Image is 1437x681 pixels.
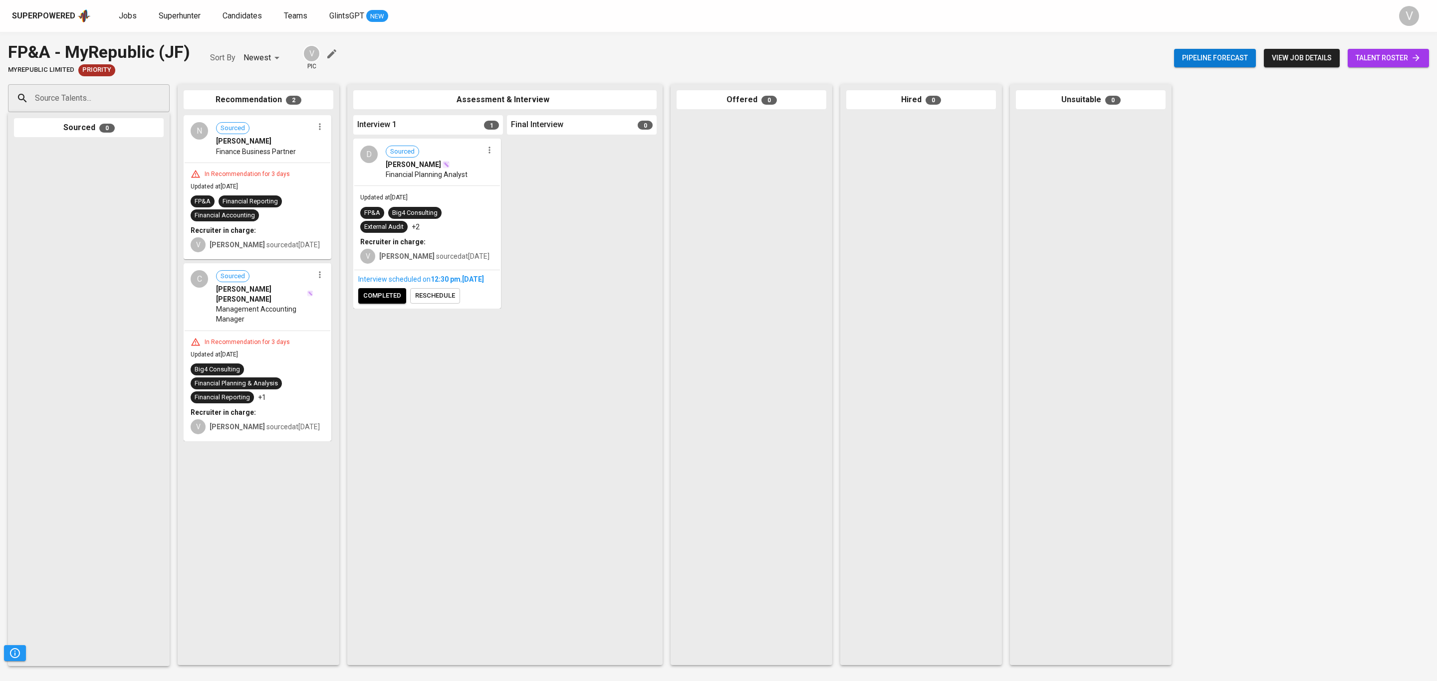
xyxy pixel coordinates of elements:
[201,170,294,178] div: In Recommendation for 3 days
[358,288,406,304] button: completed
[926,96,941,105] span: 0
[195,393,250,402] div: Financial Reporting
[442,161,450,169] img: magic_wand.svg
[201,338,294,346] div: In Recommendation for 3 days
[511,119,563,131] span: Final Interview
[8,40,190,64] div: FP&A - MyRepublic (JF)
[386,170,468,179] span: Financial Planning Analyst
[286,96,301,105] span: 2
[191,226,256,234] b: Recruiter in charge:
[184,90,333,110] div: Recommendation
[307,290,313,297] img: magic_wand.svg
[243,52,271,64] p: Newest
[8,65,74,75] span: MyRepublic Limited
[462,275,484,283] span: [DATE]
[1016,90,1166,110] div: Unsuitable
[677,90,826,110] div: Offered
[191,183,238,190] span: Updated at [DATE]
[14,118,164,138] div: Sourced
[329,11,364,20] span: GlintsGPT
[366,11,388,21] span: NEW
[386,147,419,157] span: Sourced
[4,645,26,661] button: Pipeline Triggers
[195,365,240,374] div: Big4 Consulting
[78,65,115,75] span: Priority
[363,290,401,302] span: completed
[360,249,375,264] div: V
[77,8,91,23] img: app logo
[1264,49,1340,67] button: view job details
[191,408,256,416] b: Recruiter in charge:
[415,290,455,302] span: reschedule
[119,11,137,20] span: Jobs
[210,423,320,431] span: sourced at [DATE]
[210,241,320,249] span: sourced at [DATE]
[210,241,265,249] b: [PERSON_NAME]
[412,222,420,232] p: +2
[364,208,380,218] div: FP&A
[217,272,249,281] span: Sourced
[223,197,278,206] div: Financial Reporting
[1105,96,1121,105] span: 0
[243,49,283,67] div: Newest
[195,211,255,220] div: Financial Accounting
[1348,49,1429,67] a: talent roster
[357,119,397,131] span: Interview 1
[78,64,115,76] div: New Job received from Demand Team
[216,284,306,304] span: [PERSON_NAME] [PERSON_NAME]
[195,379,278,388] div: Financial Planning & Analysis
[284,10,309,22] a: Teams
[386,160,441,170] span: [PERSON_NAME]
[184,263,331,441] div: CSourced[PERSON_NAME] [PERSON_NAME]Management Accounting ManagerIn Recommendation for 3 daysUpdat...
[431,275,461,283] span: 12:30 PM
[191,270,208,288] div: C
[379,252,489,260] span: sourced at [DATE]
[761,96,777,105] span: 0
[638,121,653,130] span: 0
[1174,49,1256,67] button: Pipeline forecast
[410,288,460,304] button: reschedule
[99,124,115,133] span: 0
[191,419,206,434] div: V
[303,45,320,71] div: pic
[159,10,203,22] a: Superhunter
[484,121,499,130] span: 1
[284,11,307,20] span: Teams
[364,222,404,232] div: External Audit
[1272,52,1332,64] span: view job details
[846,90,996,110] div: Hired
[353,90,657,110] div: Assessment & Interview
[1356,52,1421,64] span: talent roster
[164,97,166,99] button: Open
[358,274,496,284] div: Interview scheduled on ,
[216,147,296,157] span: Finance Business Partner
[12,10,75,22] div: Superpowered
[258,392,266,402] p: +1
[12,8,91,23] a: Superpoweredapp logo
[329,10,388,22] a: GlintsGPT NEW
[223,11,262,20] span: Candidates
[191,237,206,252] div: V
[353,139,501,309] div: DSourced[PERSON_NAME]Financial Planning AnalystUpdated at[DATE]FP&ABig4 ConsultingExternal Audit+...
[210,52,236,64] p: Sort By
[360,146,378,163] div: D
[210,423,265,431] b: [PERSON_NAME]
[223,10,264,22] a: Candidates
[360,238,426,246] b: Recruiter in charge:
[1399,6,1419,26] div: V
[195,197,211,206] div: FP&A
[217,124,249,133] span: Sourced
[191,351,238,358] span: Updated at [DATE]
[191,122,208,140] div: N
[159,11,201,20] span: Superhunter
[360,194,408,201] span: Updated at [DATE]
[119,10,139,22] a: Jobs
[303,45,320,62] div: V
[216,304,313,324] span: Management Accounting Manager
[392,208,438,218] div: Big4 Consulting
[184,115,331,259] div: NSourced[PERSON_NAME]Finance Business PartnerIn Recommendation for 3 daysUpdated at[DATE]FP&AFina...
[379,252,435,260] b: [PERSON_NAME]
[216,136,271,146] span: [PERSON_NAME]
[1182,52,1248,64] span: Pipeline forecast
